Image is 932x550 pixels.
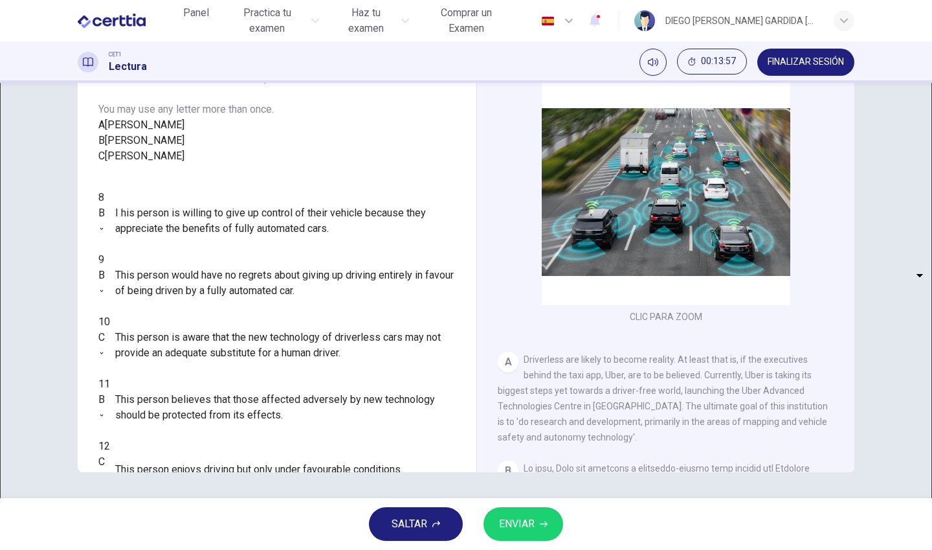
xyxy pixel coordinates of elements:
[98,134,105,146] span: B
[419,1,514,40] button: Comprar un Examen
[98,150,105,162] span: C
[665,13,818,29] div: DIEGO [PERSON_NAME] GARDIDA [PERSON_NAME]
[115,205,456,236] span: I his person is willing to give up control of their vehicle because they appreciate the benefits ...
[634,10,655,31] img: Profile picture
[499,515,535,533] span: ENVIAR
[392,515,427,533] span: SALTAR
[98,378,110,390] span: 11
[98,330,105,345] div: C
[109,59,147,74] h1: Lectura
[483,507,563,541] button: ENVIAR
[105,150,184,162] span: [PERSON_NAME]
[98,454,105,470] div: C
[677,49,747,74] button: 00:13:57
[105,119,184,131] span: [PERSON_NAME]
[329,1,414,40] button: Haz tu examen
[369,507,463,541] button: SALTAR
[115,392,456,423] span: This person believes that those affected adversely by new technology should be protected from its...
[677,49,747,76] div: Ocultar
[183,5,209,21] span: Panel
[498,354,828,442] span: Driverless are likely to become reality. At least that is, if the executives behind the taxi app,...
[98,191,104,203] span: 8
[98,315,110,328] span: 10
[227,5,307,36] span: Practica tu examen
[175,1,217,25] button: Panel
[701,56,736,67] span: 00:13:57
[425,5,509,36] span: Comprar un Examen
[78,8,146,34] img: CERTTIA logo
[98,205,105,221] div: B
[175,1,217,40] a: Panel
[115,268,456,299] span: This person would have no regrets about giving up driving entirely in favour of being driven by a...
[115,462,403,477] span: This person enjoys driving but only under favourable conditions.
[768,57,844,67] span: FINALIZAR SESIÓN
[115,330,456,361] span: This person is aware that the new technology of driverless cars may not provide an adequate subst...
[98,119,105,131] span: A
[540,16,556,26] img: es
[222,1,324,40] button: Practica tu examen
[98,253,104,266] span: 9
[498,461,518,481] div: B
[109,50,122,59] span: CET1
[335,5,397,36] span: Haz tu examen
[639,49,667,76] div: Silenciar
[98,392,105,407] div: B
[757,49,854,76] button: FINALIZAR SESIÓN
[498,352,518,372] div: A
[78,8,175,34] a: CERTTIA logo
[98,440,110,452] span: 12
[98,268,105,283] div: B
[105,134,184,146] span: [PERSON_NAME]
